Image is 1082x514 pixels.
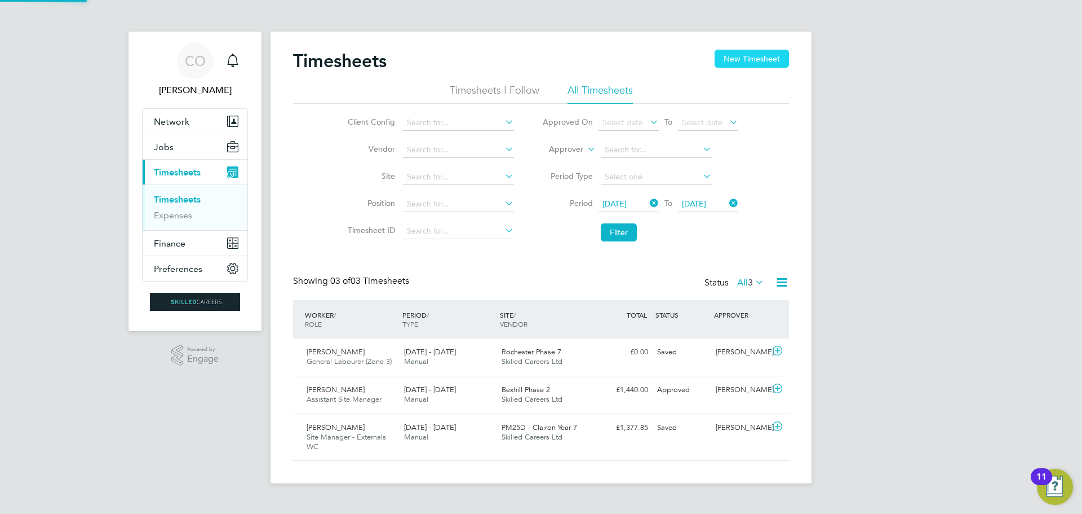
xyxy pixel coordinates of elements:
[142,293,248,311] a: Go to home page
[404,347,456,357] span: [DATE] - [DATE]
[404,432,428,442] span: Manual
[154,263,202,274] span: Preferences
[737,277,764,288] label: All
[344,117,395,127] label: Client Config
[344,225,395,235] label: Timesheet ID
[404,394,428,404] span: Manual
[154,238,185,249] span: Finance
[500,319,527,328] span: VENDOR
[307,423,365,432] span: [PERSON_NAME]
[704,275,766,291] div: Status
[601,169,712,185] input: Select one
[154,210,192,221] a: Expenses
[185,54,206,68] span: CO
[143,184,247,230] div: Timesheets
[594,381,653,399] div: £1,440.00
[513,310,516,319] span: /
[305,319,322,328] span: ROLE
[502,347,561,357] span: Rochester Phase 7
[307,432,386,451] span: Site Manager - Externals WC
[711,343,770,362] div: [PERSON_NAME]
[334,310,336,319] span: /
[594,419,653,437] div: £1,377.85
[594,343,653,362] div: £0.00
[307,357,392,366] span: General Labourer (Zone 3)
[497,305,595,334] div: SITE
[542,198,593,208] label: Period
[302,305,400,334] div: WORKER
[344,171,395,181] label: Site
[143,231,247,256] button: Finance
[502,385,550,394] span: Bexhill Phase 2
[344,144,395,154] label: Vendor
[661,196,676,210] span: To
[450,84,539,104] li: Timesheets I Follow
[1037,469,1073,505] button: Open Resource Center, 11 new notifications
[187,345,219,354] span: Powered by
[602,117,643,128] span: Select date
[403,196,514,212] input: Search for...
[142,43,248,97] a: CO[PERSON_NAME]
[403,142,514,158] input: Search for...
[682,199,706,209] span: [DATE]
[307,347,365,357] span: [PERSON_NAME]
[402,319,418,328] span: TYPE
[143,134,247,159] button: Jobs
[142,84,248,97] span: Ciara O'Connell
[143,109,247,134] button: Network
[154,167,201,178] span: Timesheets
[542,117,593,127] label: Approved On
[711,305,770,325] div: APPROVER
[502,432,562,442] span: Skilled Careers Ltd
[502,423,577,432] span: PM25D - Clairon Year 7
[627,310,647,319] span: TOTAL
[293,50,387,72] h2: Timesheets
[344,198,395,208] label: Position
[661,115,676,129] span: To
[542,171,593,181] label: Period Type
[602,199,627,209] span: [DATE]
[427,310,429,319] span: /
[715,50,789,68] button: New Timesheet
[404,357,428,366] span: Manual
[502,357,562,366] span: Skilled Careers Ltd
[567,84,633,104] li: All Timesheets
[404,385,456,394] span: [DATE] - [DATE]
[404,423,456,432] span: [DATE] - [DATE]
[143,160,247,184] button: Timesheets
[1036,477,1046,491] div: 11
[502,394,562,404] span: Skilled Careers Ltd
[187,354,219,364] span: Engage
[653,343,711,362] div: Saved
[307,394,382,404] span: Assistant Site Manager
[150,293,240,311] img: skilledcareers-logo-retina.png
[711,419,770,437] div: [PERSON_NAME]
[330,275,409,287] span: 03 Timesheets
[154,142,174,152] span: Jobs
[403,223,514,239] input: Search for...
[403,115,514,131] input: Search for...
[601,223,637,241] button: Filter
[653,381,711,399] div: Approved
[330,275,351,287] span: 03 of
[400,305,497,334] div: PERIOD
[154,194,201,205] a: Timesheets
[601,142,712,158] input: Search for...
[533,144,583,155] label: Approver
[711,381,770,399] div: [PERSON_NAME]
[653,419,711,437] div: Saved
[307,385,365,394] span: [PERSON_NAME]
[128,32,261,331] nav: Main navigation
[653,305,711,325] div: STATUS
[154,116,189,127] span: Network
[171,345,219,366] a: Powered byEngage
[403,169,514,185] input: Search for...
[682,117,722,128] span: Select date
[143,256,247,281] button: Preferences
[748,277,753,288] span: 3
[293,275,411,287] div: Showing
